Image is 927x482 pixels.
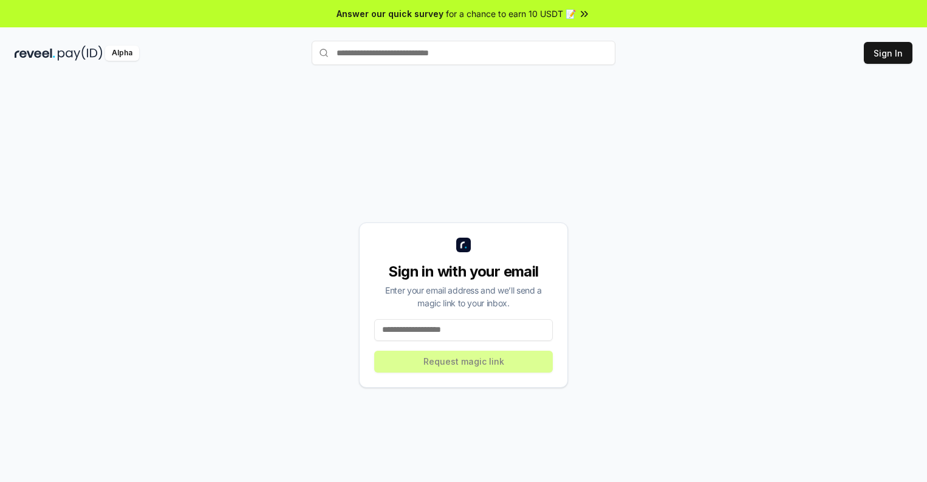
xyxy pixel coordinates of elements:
[105,46,139,61] div: Alpha
[456,238,471,252] img: logo_small
[374,284,553,309] div: Enter your email address and we’ll send a magic link to your inbox.
[374,262,553,281] div: Sign in with your email
[337,7,443,20] span: Answer our quick survey
[15,46,55,61] img: reveel_dark
[864,42,912,64] button: Sign In
[446,7,576,20] span: for a chance to earn 10 USDT 📝
[58,46,103,61] img: pay_id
